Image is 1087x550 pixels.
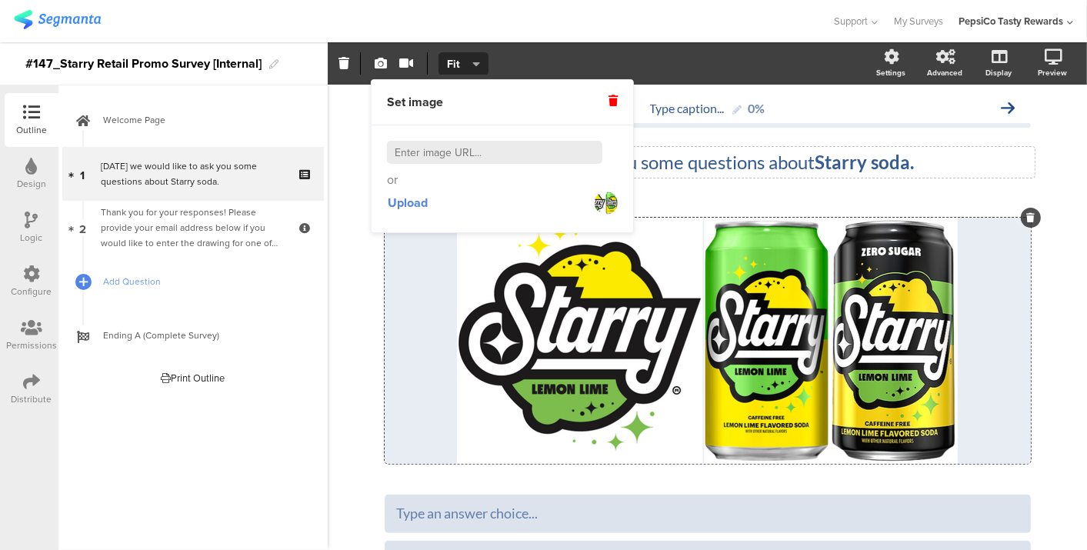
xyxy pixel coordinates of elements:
[25,52,262,76] div: #147_Starry Retail Promo Survey [Internal]
[162,371,225,385] div: Print Outline
[835,14,869,28] span: Support
[17,177,46,191] div: Design
[101,205,285,251] div: Thank you for your responses! Please provide your email address below if you would like to enter ...
[815,151,915,173] strong: Starry soda.
[927,67,962,78] div: Advanced
[385,185,1031,200] div: Type a description here...
[12,285,52,298] div: Configure
[438,52,488,75] button: Fit
[62,308,324,362] a: Ending A (Complete Survey)
[62,201,324,255] a: 2 Thank you for your responses! Please provide your email address below if you would like to ente...
[650,101,725,115] span: Type caption...
[388,194,428,212] span: Upload
[14,10,101,29] img: segmanta logo
[103,274,300,289] span: Add Question
[397,505,538,522] span: Type an answer choice...
[457,218,958,464] img: Today we would like to ask you some questions about Starry soda. cover image
[79,219,86,236] span: 2
[101,158,285,189] div: Today we would like to ask you some questions about Starry soda.
[749,101,765,115] div: 0%
[6,338,57,352] div: Permissions
[387,172,398,188] span: or
[103,112,300,128] span: Welcome Page
[21,231,43,245] div: Logic
[387,189,428,217] button: Upload
[62,93,324,147] a: Welcome Page
[985,67,1012,78] div: Display
[387,141,602,164] input: Enter image URL...
[1038,67,1067,78] div: Preview
[81,165,85,182] span: 1
[876,67,905,78] div: Settings
[447,56,475,72] span: Fit
[12,392,52,406] div: Distribute
[959,14,1063,28] div: PepsiCo Tasty Rewards
[595,192,618,215] img: https%3A%2F%2Fd3718dnoaommpf.cloudfront.net%2Fquestion%2Fd81d7a9afdea050059d9.png
[385,151,1031,174] p: [DATE] we would like to ask you some questions about
[16,123,47,137] div: Outline
[387,94,443,111] span: Set image
[103,328,300,343] span: Ending A (Complete Survey)
[62,147,324,201] a: 1 [DATE] we would like to ask you some questions about Starry soda.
